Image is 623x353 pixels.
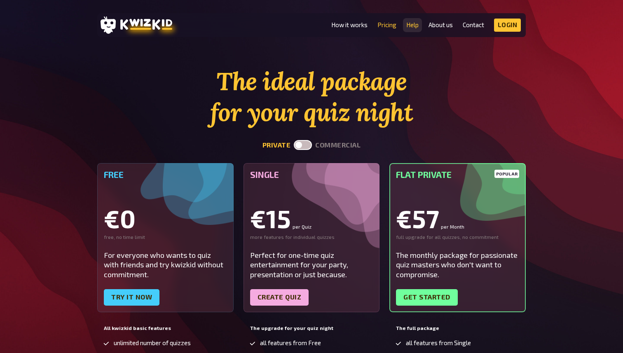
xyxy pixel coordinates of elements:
a: Login [494,19,521,32]
small: per Month [441,224,464,229]
div: €0 [104,206,227,231]
span: unlimited number of quizzes [114,339,191,346]
div: For everyone who wants to quiz with friends and try kwizkid without commitment. [104,250,227,279]
h1: The ideal package for your quiz night [97,66,526,128]
a: Create quiz [250,289,309,306]
div: full upgrade for all quizzes, no commitment [396,234,519,241]
a: Get started [396,289,458,306]
a: Contact [463,21,484,28]
a: Pricing [377,21,396,28]
span: all features from Free [260,339,321,346]
h5: Flat Private [396,170,519,180]
div: Perfect for one-time quiz entertainment for your party, presentation or just because. [250,250,373,279]
div: €15 [250,206,373,231]
div: free, no time limit [104,234,227,241]
small: per Quiz [293,224,311,229]
a: How it works [331,21,368,28]
h5: The full package [396,325,519,331]
h5: Free [104,170,227,180]
h5: All kwizkid basic features [104,325,227,331]
a: Try it now [104,289,159,306]
span: all features from Single [406,339,471,346]
div: more features for individual quizzes [250,234,373,241]
h5: Single [250,170,373,180]
button: private [262,141,291,149]
div: €57 [396,206,519,231]
h5: The upgrade for your quiz night [250,325,373,331]
a: About us [429,21,453,28]
button: commercial [315,141,361,149]
a: Help [406,21,419,28]
div: The monthly package for passionate quiz masters who don't want to compromise. [396,250,519,279]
